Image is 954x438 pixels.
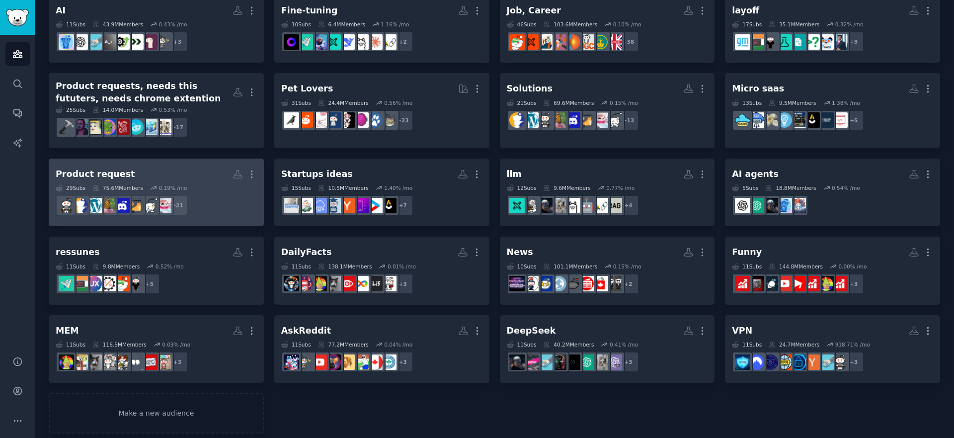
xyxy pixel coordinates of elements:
img: discordapp [565,112,580,128]
div: 15 Sub s [281,184,311,191]
img: parrots [339,112,355,128]
img: europe [537,276,553,291]
img: aipromptprogramming [551,354,566,370]
img: ChatGPT [749,198,764,213]
div: 11 Sub s [56,263,85,270]
img: developersIndia [73,276,88,291]
div: 11 Sub s [732,341,762,348]
div: Startups ideas [281,168,353,180]
img: autism [353,276,369,291]
img: birding [284,112,299,128]
img: UGCcreators [579,34,594,50]
img: singularity [537,198,553,213]
img: startup [367,198,383,213]
div: 9.8M Members [92,263,140,270]
img: Accounting [114,276,130,291]
img: vedicastrology [593,34,608,50]
div: 24.4M Members [318,99,369,106]
a: VPN11Subs24.7MMembers918.71% /mo+3techsupporttechnologyhackernewsDigitalPrivacyvpnsVPNsRedditnord... [725,315,940,383]
img: LargeLanguageModels [579,198,594,213]
img: resumes [298,34,313,50]
img: phcareers [537,34,553,50]
img: ollama [353,34,369,50]
img: ClaudeAI [367,34,383,50]
img: technology [86,34,102,50]
div: Funny [732,246,762,259]
img: breakingmom [114,354,130,370]
img: plantsandpots [100,119,116,135]
a: AskReddit11Subs77.2MMembers0.04% /mo+3DallascanadaBoomersBeingFoolsaskgaybrosSuperstonkSub4SubNoS... [274,315,489,383]
div: DailyFacts [281,246,332,259]
img: vpns [777,354,792,370]
div: 46 Sub s [507,21,537,28]
img: ADHDUK [607,34,622,50]
div: 9.6M Members [543,184,590,191]
div: 11 Sub s [281,341,311,348]
a: Product requests, needs this fututers, needs chrome extention25Subs14.0MMembers0.53% /mo+17Telegr... [49,73,264,148]
div: 0.04 % /mo [384,341,412,348]
img: Superstonk [325,354,341,370]
img: CatAdvice [128,198,144,213]
img: technology [818,354,834,370]
img: technology [537,354,553,370]
img: CatAdvice [579,112,594,128]
img: GummySearch logo [6,9,29,26]
img: LocalLLM [284,34,299,50]
div: 0.32 % /mo [835,21,864,28]
img: singularity [509,354,525,370]
img: NoStupidQuestions [298,354,313,370]
div: 0.00 % /mo [838,263,867,270]
img: ycombinator [339,198,355,213]
div: AI agents [732,168,779,180]
img: AutoNewspaper [565,276,580,291]
img: cats [381,112,397,128]
img: Wordpress [86,198,102,213]
img: specializedtools [59,119,74,135]
a: Startups ideas15Subs10.5MMembers1.40% /mo+7indianstartupsstartupAppBusinessycombinatorCATpreparat... [274,159,489,227]
div: + 3 [393,273,413,294]
img: AI_Agents [791,198,806,213]
img: AcquireWebsite [763,112,778,128]
img: GeneralMotors [735,34,750,50]
img: Youtubeviews [339,276,355,291]
img: micro_saas [735,112,750,128]
div: 1.38 % /mo [832,99,860,106]
img: conspiracy [607,276,622,291]
img: LangChain [381,34,397,50]
img: Anxiety [607,112,622,128]
img: UXDesign [86,276,102,291]
img: BeardedDragons [298,112,313,128]
img: jobs [791,34,806,50]
img: Dallas [381,354,397,370]
div: 11 Sub s [56,21,85,28]
img: CATpreparation [325,198,341,213]
img: UnsolicitedRedesigns [128,119,144,135]
div: 11 Sub s [732,263,762,270]
div: VPN [732,325,752,337]
img: buildinpublic [818,112,834,128]
img: AIAssisted [100,34,116,50]
img: Aquariums [353,112,369,128]
img: LLMDevs [325,34,341,50]
div: 0.43 % /mo [159,21,187,28]
div: 35.1M Members [769,21,819,28]
img: OpenAI [735,198,750,213]
a: Solutions21Subs69.6MMembers0.15% /mo+13AnxietyDentalTipsAndTricksCatAdvicediscordappgardeningtech... [500,73,715,148]
img: LinkedInLunatics [832,34,848,50]
div: 0.10 % /mo [613,21,641,28]
a: Product request29Subs75.6MMembers0.19% /mo+21DentalTipsAndTricksAnxietyCatAdvicediscordappgardeni... [49,159,264,227]
div: llm [507,168,522,180]
div: 11 Sub s [56,341,85,348]
img: technews [523,354,539,370]
div: + 2 [393,31,413,52]
a: MEM11Subs116.5MMembers0.03% /mo+3funnyteenagersnewlonelybreakingmomsocialanxietymemesmemedankmemes [49,315,264,383]
img: developersIndia [749,34,764,50]
div: 10 Sub s [507,263,537,270]
img: LocalLLaMA [142,34,158,50]
img: brdev [791,112,806,128]
div: 9.5M Members [769,99,816,106]
img: resumes [59,276,74,291]
img: DentalTipsAndTricks [593,112,608,128]
div: + 38 [618,31,639,52]
div: + 5 [843,110,864,131]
